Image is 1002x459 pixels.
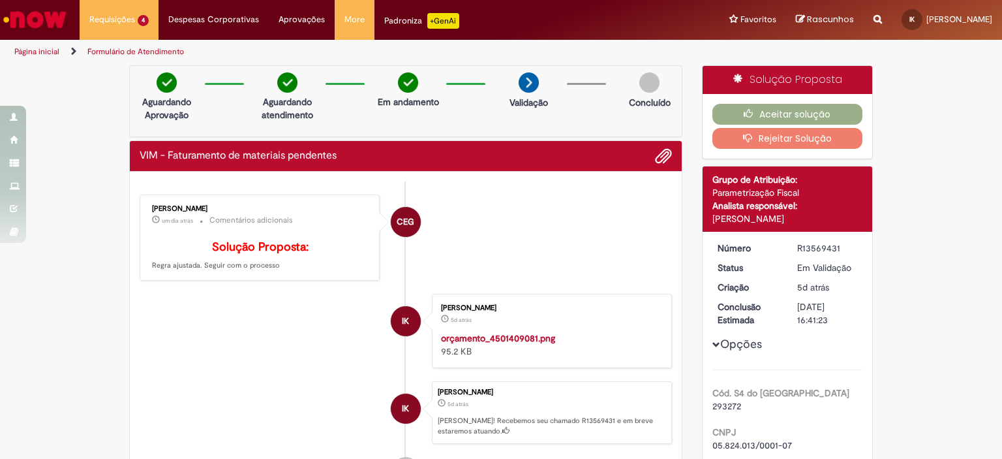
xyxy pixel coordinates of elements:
[712,199,863,212] div: Analista responsável:
[441,304,658,312] div: [PERSON_NAME]
[797,281,829,293] span: 5d atrás
[397,206,414,238] span: CEG
[168,13,259,26] span: Despesas Corporativas
[277,72,297,93] img: check-circle-green.png
[152,241,369,271] p: Regra ajustada. Seguir com o processo
[441,332,555,344] a: orçamento_4501409081.png
[256,95,319,121] p: Aguardando atendimento
[708,300,788,326] dt: Conclusão Estimada
[708,281,788,294] dt: Criação
[926,14,992,25] span: [PERSON_NAME]
[712,212,863,225] div: [PERSON_NAME]
[138,15,149,26] span: 4
[441,332,658,358] div: 95.2 KB
[162,217,193,225] span: um dia atrás
[807,13,854,25] span: Rascunhos
[712,186,863,199] div: Parametrização Fiscal
[655,148,672,165] button: Adicionar anexos
[448,400,468,408] span: 5d atrás
[10,40,658,64] ul: Trilhas de página
[378,95,439,108] p: Em andamento
[438,416,665,436] p: [PERSON_NAME]! Recebemos seu chamado R13569431 e em breve estaremos atuando.
[509,96,548,109] p: Validação
[451,316,472,324] time: 26/09/2025 09:41:14
[209,215,293,226] small: Comentários adicionais
[909,15,915,24] span: IK
[797,261,858,274] div: Em Validação
[708,242,788,255] dt: Número
[402,393,409,424] span: IK
[140,150,337,162] h2: VIM - Faturamento de materiais pendentes Histórico de tíquete
[391,306,421,336] div: Izabela Kitaka
[162,217,193,225] time: 29/09/2025 16:37:34
[712,387,849,399] b: Cód. S4 do [GEOGRAPHIC_DATA]
[438,388,665,396] div: [PERSON_NAME]
[448,400,468,408] time: 26/09/2025 09:41:20
[703,66,873,94] div: Solução Proposta
[1,7,68,33] img: ServiceNow
[279,13,325,26] span: Aprovações
[797,281,858,294] div: 26/09/2025 09:41:20
[135,95,198,121] p: Aguardando Aprovação
[398,72,418,93] img: check-circle-green.png
[451,316,472,324] span: 5d atrás
[519,72,539,93] img: arrow-next.png
[712,104,863,125] button: Aceitar solução
[629,96,671,109] p: Concluído
[152,205,369,213] div: [PERSON_NAME]
[797,300,858,326] div: [DATE] 16:41:23
[797,281,829,293] time: 26/09/2025 09:41:20
[89,13,135,26] span: Requisições
[391,394,421,424] div: Izabela Kitaka
[796,14,854,26] a: Rascunhos
[87,46,184,57] a: Formulário de Atendimento
[740,13,776,26] span: Favoritos
[712,173,863,186] div: Grupo de Atribuição:
[639,72,660,93] img: img-circle-grey.png
[427,13,459,29] p: +GenAi
[712,400,741,412] span: 293272
[140,381,672,444] li: Izabela Kitaka
[384,13,459,29] div: Padroniza
[708,261,788,274] dt: Status
[712,426,736,438] b: CNPJ
[212,240,309,255] b: Solução Proposta:
[797,242,858,255] div: R13569431
[712,439,792,451] span: 05.824.013/0001-07
[157,72,177,93] img: check-circle-green.png
[402,306,409,337] span: IK
[712,128,863,149] button: Rejeitar Solução
[14,46,59,57] a: Página inicial
[391,207,421,237] div: Cristiano Eduardo Gomes Fernandes
[344,13,365,26] span: More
